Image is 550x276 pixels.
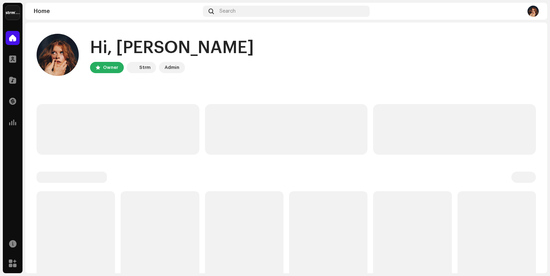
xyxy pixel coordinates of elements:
[165,63,179,72] div: Admin
[139,63,151,72] div: Strm
[219,8,236,14] span: Search
[527,6,539,17] img: 93e27582-1ab8-42d6-9af2-7d728fd678e3
[34,8,200,14] div: Home
[128,63,136,72] img: 408b884b-546b-4518-8448-1008f9c76b02
[90,37,254,59] div: Hi, [PERSON_NAME]
[6,6,20,20] img: 408b884b-546b-4518-8448-1008f9c76b02
[103,63,118,72] div: Owner
[37,34,79,76] img: 93e27582-1ab8-42d6-9af2-7d728fd678e3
